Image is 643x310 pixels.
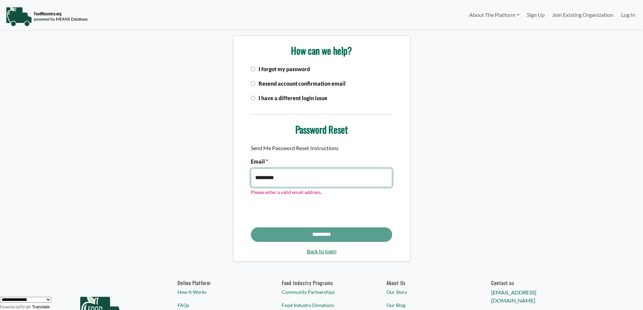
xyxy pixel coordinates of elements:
[548,8,617,22] a: Join Existing Organization
[282,280,361,286] h6: Food Industry Programs
[491,280,570,286] h6: Contact us
[251,124,392,135] h3: Password Reset
[251,247,392,255] a: Back to login
[20,305,32,310] img: Google Translate
[247,65,396,80] div: I forgot my password
[251,201,353,227] iframe: reCAPTCHA
[251,189,392,196] div: Please enter a valid email address.
[386,288,465,295] a: Our Story
[282,288,361,295] a: Community Partnerships
[465,8,523,22] a: About The Platform
[178,280,257,286] h6: Online Platform
[20,305,50,309] a: Translate
[247,80,396,94] div: Resend account confirmation email
[251,45,392,56] h3: How can we help?
[6,6,88,27] img: NavigationLogo_FoodRecovery-91c16205cd0af1ed486a0f1a7774a6544ea792ac00100771e7dd3ec7c0e58e41.png
[523,8,548,22] a: Sign Up
[386,280,465,286] a: About Us
[251,158,268,166] label: Email
[491,289,536,304] a: [EMAIL_ADDRESS][DOMAIN_NAME]
[251,144,392,152] p: Send Me Password Reset Instructions
[617,8,639,22] a: Log In
[247,94,396,109] div: I have a different login issue
[178,288,257,295] a: How It Works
